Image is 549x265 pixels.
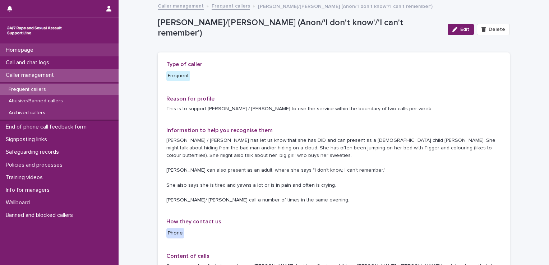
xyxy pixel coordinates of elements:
[3,72,60,79] p: Caller management
[3,187,55,194] p: Info for managers
[3,162,68,168] p: Policies and processes
[3,124,92,130] p: End of phone call feedback form
[3,199,36,206] p: Wallboard
[258,2,433,10] p: [PERSON_NAME]/[PERSON_NAME] (Anon/'I don't know'/'I can't remember')
[3,212,79,219] p: Banned and blocked callers
[477,24,510,35] button: Delete
[158,18,442,38] p: [PERSON_NAME]/[PERSON_NAME] (Anon/'I don't know'/'I can't remember')
[166,253,209,259] span: Content of calls
[3,136,53,143] p: Signposting links
[212,1,250,10] a: Frequent callers
[166,61,202,67] span: Type of caller
[3,98,69,104] p: Abusive/Banned callers
[460,27,469,32] span: Edit
[166,219,221,224] span: How they contact us
[3,59,55,66] p: Call and chat logs
[448,24,474,35] button: Edit
[6,23,63,38] img: rhQMoQhaT3yELyF149Cw
[3,110,51,116] p: Archived callers
[3,174,49,181] p: Training videos
[166,96,214,102] span: Reason for profile
[489,27,505,32] span: Delete
[3,149,65,155] p: Safeguarding records
[166,127,273,133] span: Information to help you recognise them
[158,1,204,10] a: Caller management
[166,105,501,113] p: This is to support [PERSON_NAME] / [PERSON_NAME] to use the service within the boundary of two ca...
[3,87,52,93] p: Frequent callers
[3,47,39,54] p: Homepage
[166,71,190,81] div: Frequent
[166,137,501,204] p: [PERSON_NAME] / [PERSON_NAME] has let us know that she has DID and can present as a [DEMOGRAPHIC_...
[166,228,184,238] div: Phone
